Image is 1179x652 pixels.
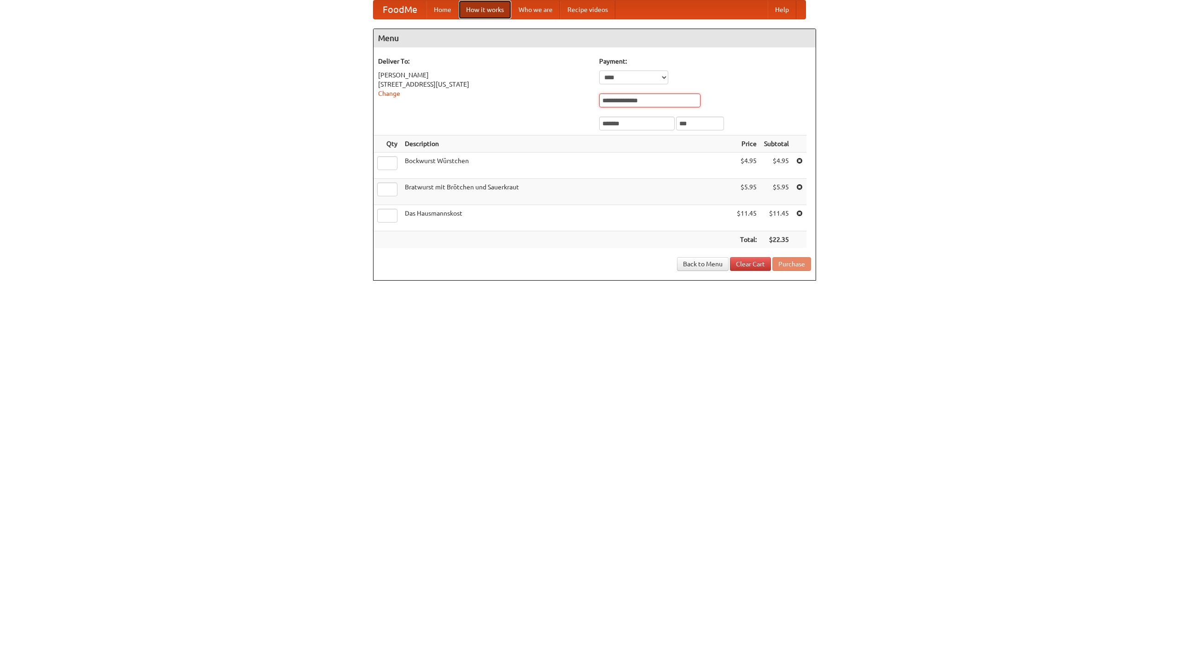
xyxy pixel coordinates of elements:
[677,257,729,271] a: Back to Menu
[378,80,590,89] div: [STREET_ADDRESS][US_STATE]
[560,0,615,19] a: Recipe videos
[401,179,733,205] td: Bratwurst mit Brötchen und Sauerkraut
[733,231,760,248] th: Total:
[378,70,590,80] div: [PERSON_NAME]
[768,0,796,19] a: Help
[760,231,793,248] th: $22.35
[760,179,793,205] td: $5.95
[730,257,771,271] a: Clear Cart
[760,153,793,179] td: $4.95
[401,135,733,153] th: Description
[378,90,400,97] a: Change
[374,0,426,19] a: FoodMe
[401,153,733,179] td: Bockwurst Würstchen
[760,135,793,153] th: Subtotal
[374,135,401,153] th: Qty
[733,135,760,153] th: Price
[426,0,459,19] a: Home
[733,153,760,179] td: $4.95
[599,57,811,66] h5: Payment:
[733,205,760,231] td: $11.45
[374,29,816,47] h4: Menu
[401,205,733,231] td: Das Hausmannskost
[511,0,560,19] a: Who we are
[760,205,793,231] td: $11.45
[733,179,760,205] td: $5.95
[378,57,590,66] h5: Deliver To:
[459,0,511,19] a: How it works
[772,257,811,271] button: Purchase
